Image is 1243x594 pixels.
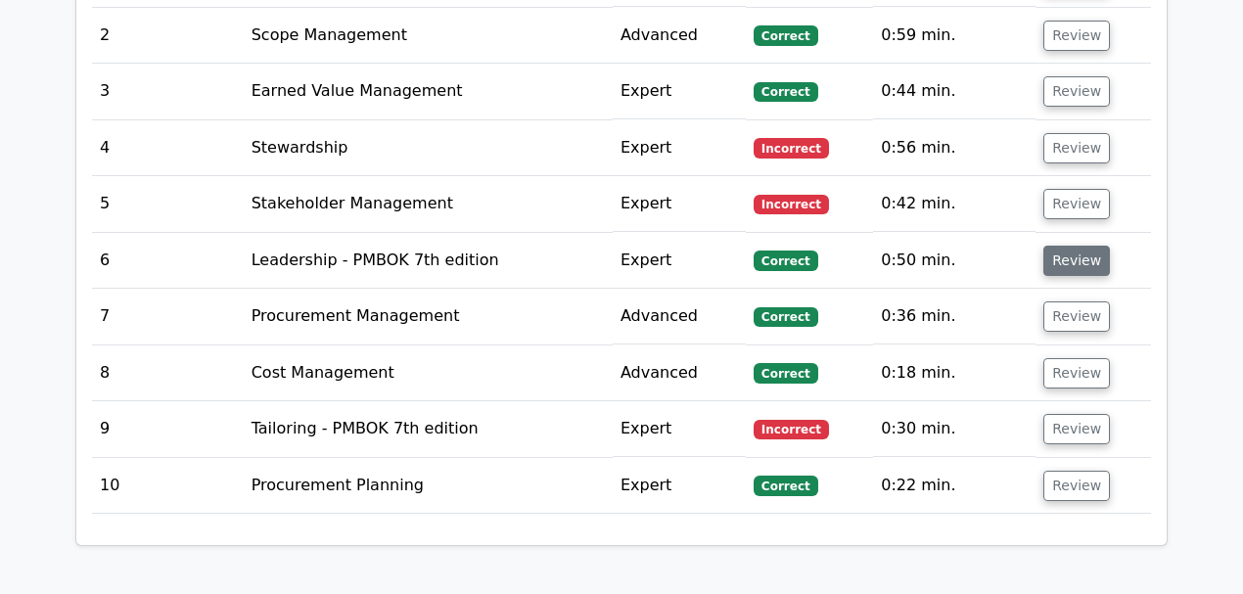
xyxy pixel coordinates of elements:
[873,401,1036,457] td: 0:30 min.
[1043,21,1110,51] button: Review
[873,8,1036,64] td: 0:59 min.
[1043,76,1110,107] button: Review
[873,289,1036,344] td: 0:36 min.
[244,401,613,457] td: Tailoring - PMBOK 7th edition
[1043,358,1110,388] button: Review
[92,458,244,514] td: 10
[244,176,613,232] td: Stakeholder Management
[1043,471,1110,501] button: Review
[244,64,613,119] td: Earned Value Management
[873,64,1036,119] td: 0:44 min.
[873,176,1036,232] td: 0:42 min.
[613,401,746,457] td: Expert
[92,289,244,344] td: 7
[754,195,829,214] span: Incorrect
[92,401,244,457] td: 9
[754,251,817,270] span: Correct
[613,8,746,64] td: Advanced
[613,458,746,514] td: Expert
[873,120,1036,176] td: 0:56 min.
[1043,246,1110,276] button: Review
[1043,189,1110,219] button: Review
[613,64,746,119] td: Expert
[244,289,613,344] td: Procurement Management
[92,64,244,119] td: 3
[613,345,746,401] td: Advanced
[754,25,817,45] span: Correct
[613,233,746,289] td: Expert
[92,8,244,64] td: 2
[1043,133,1110,163] button: Review
[244,345,613,401] td: Cost Management
[244,233,613,289] td: Leadership - PMBOK 7th edition
[754,138,829,158] span: Incorrect
[613,120,746,176] td: Expert
[754,476,817,495] span: Correct
[613,176,746,232] td: Expert
[754,363,817,383] span: Correct
[873,345,1036,401] td: 0:18 min.
[92,176,244,232] td: 5
[244,120,613,176] td: Stewardship
[1043,414,1110,444] button: Review
[92,345,244,401] td: 8
[244,8,613,64] td: Scope Management
[873,458,1036,514] td: 0:22 min.
[92,120,244,176] td: 4
[873,233,1036,289] td: 0:50 min.
[92,233,244,289] td: 6
[754,82,817,102] span: Correct
[754,420,829,439] span: Incorrect
[613,289,746,344] td: Advanced
[754,307,817,327] span: Correct
[1043,301,1110,332] button: Review
[244,458,613,514] td: Procurement Planning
